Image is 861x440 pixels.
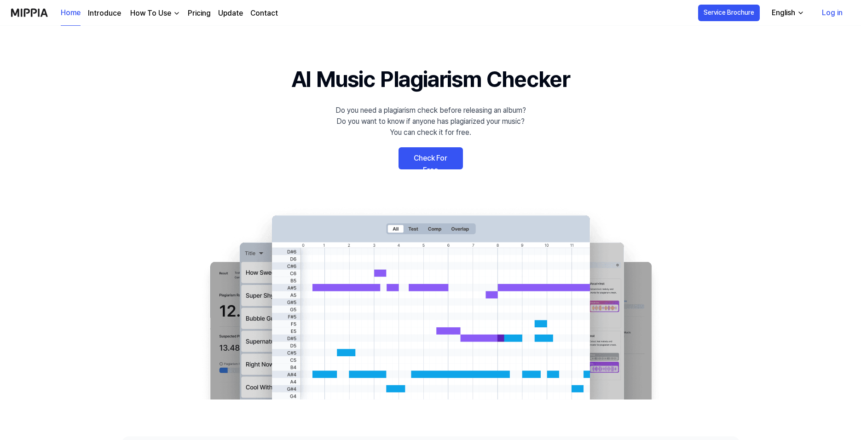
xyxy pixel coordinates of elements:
div: How To Use [128,8,173,19]
a: Pricing [188,8,211,19]
button: How To Use [128,8,180,19]
button: Service Brochure [698,5,760,21]
a: Update [218,8,243,19]
div: Do you need a plagiarism check before releasing an album? Do you want to know if anyone has plagi... [335,105,526,138]
a: Contact [250,8,278,19]
div: English [770,7,797,18]
button: English [764,4,810,22]
img: main Image [191,206,670,399]
img: down [173,10,180,17]
a: Introduce [88,8,121,19]
a: Check For Free [399,147,463,169]
h1: AI Music Plagiarism Checker [291,63,570,96]
a: Home [61,0,81,26]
